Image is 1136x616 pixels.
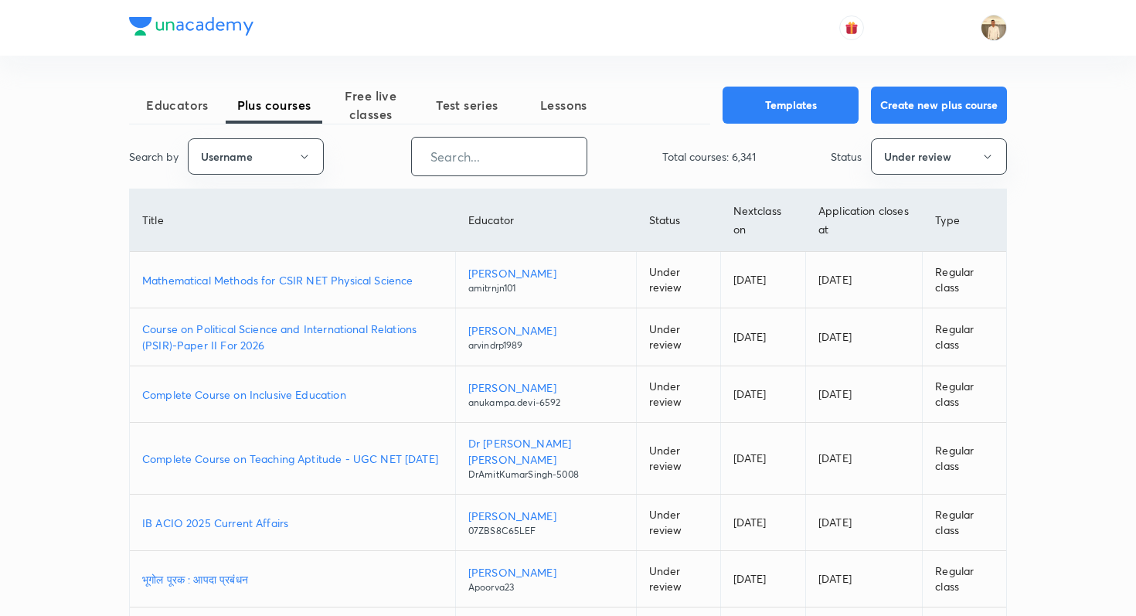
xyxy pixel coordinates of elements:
td: [DATE] [806,366,923,423]
a: [PERSON_NAME]amitrnjn101 [468,265,624,295]
td: Regular class [923,252,1006,308]
td: Under review [636,551,720,607]
button: Create new plus course [871,87,1007,124]
td: [DATE] [806,495,923,551]
td: [DATE] [720,308,805,366]
th: Status [636,189,720,252]
td: [DATE] [720,366,805,423]
a: [PERSON_NAME]Apoorva23 [468,564,624,594]
th: Educator [455,189,636,252]
p: [PERSON_NAME] [468,265,624,281]
td: [DATE] [806,423,923,495]
a: Mathematical Methods for CSIR NET Physical Science [142,272,443,288]
th: Next class on [720,189,805,252]
button: Username [188,138,324,175]
p: [PERSON_NAME] [468,508,624,524]
a: Complete Course on Teaching Aptitude - UGC NET [DATE] [142,451,443,467]
td: [DATE] [720,495,805,551]
p: DrAmitKumarSingh-5008 [468,468,624,482]
td: Under review [636,308,720,366]
a: Complete Course on Inclusive Education [142,386,443,403]
td: [DATE] [806,308,923,366]
p: Search by [129,148,179,165]
a: Dr [PERSON_NAME] [PERSON_NAME]DrAmitKumarSingh-5008 [468,435,624,482]
a: Company Logo [129,17,253,39]
a: [PERSON_NAME]arvindrp1989 [468,322,624,352]
a: भूगोल पूरक : आपदा प्रबंधन [142,571,443,587]
a: Course on Political Science and International Relations (PSIR)-Paper II For 2026 [142,321,443,353]
td: Regular class [923,495,1006,551]
td: Under review [636,366,720,423]
th: Application closes at [806,189,923,252]
span: Plus courses [226,96,322,114]
button: avatar [839,15,864,40]
p: Dr [PERSON_NAME] [PERSON_NAME] [468,435,624,468]
td: Under review [636,252,720,308]
p: [PERSON_NAME] [468,322,624,339]
th: Title [130,189,455,252]
p: anukampa.devi-6592 [468,396,624,410]
td: Regular class [923,308,1006,366]
p: 07ZBS8C65LEF [468,524,624,538]
button: Templates [723,87,859,124]
button: Under review [871,138,1007,175]
span: Free live classes [322,87,419,124]
a: [PERSON_NAME]07ZBS8C65LEF [468,508,624,538]
p: [PERSON_NAME] [468,379,624,396]
td: [DATE] [806,252,923,308]
td: Regular class [923,551,1006,607]
td: [DATE] [720,551,805,607]
td: Under review [636,423,720,495]
td: [DATE] [806,551,923,607]
span: Test series [419,96,515,114]
p: Status [831,148,862,165]
p: arvindrp1989 [468,339,624,352]
img: avatar [845,21,859,35]
span: Educators [129,96,226,114]
td: [DATE] [720,423,805,495]
p: Total courses: 6,341 [662,148,756,165]
td: Regular class [923,423,1006,495]
th: Type [923,189,1006,252]
p: Apoorva23 [468,580,624,594]
p: amitrnjn101 [468,281,624,295]
td: Regular class [923,366,1006,423]
a: IB ACIO 2025 Current Affairs [142,515,443,531]
td: Under review [636,495,720,551]
img: Company Logo [129,17,253,36]
a: [PERSON_NAME]anukampa.devi-6592 [468,379,624,410]
input: Search... [412,137,587,176]
p: [PERSON_NAME] [468,564,624,580]
td: [DATE] [720,252,805,308]
span: Lessons [515,96,612,114]
img: Chandrakant Deshmukh [981,15,1007,41]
